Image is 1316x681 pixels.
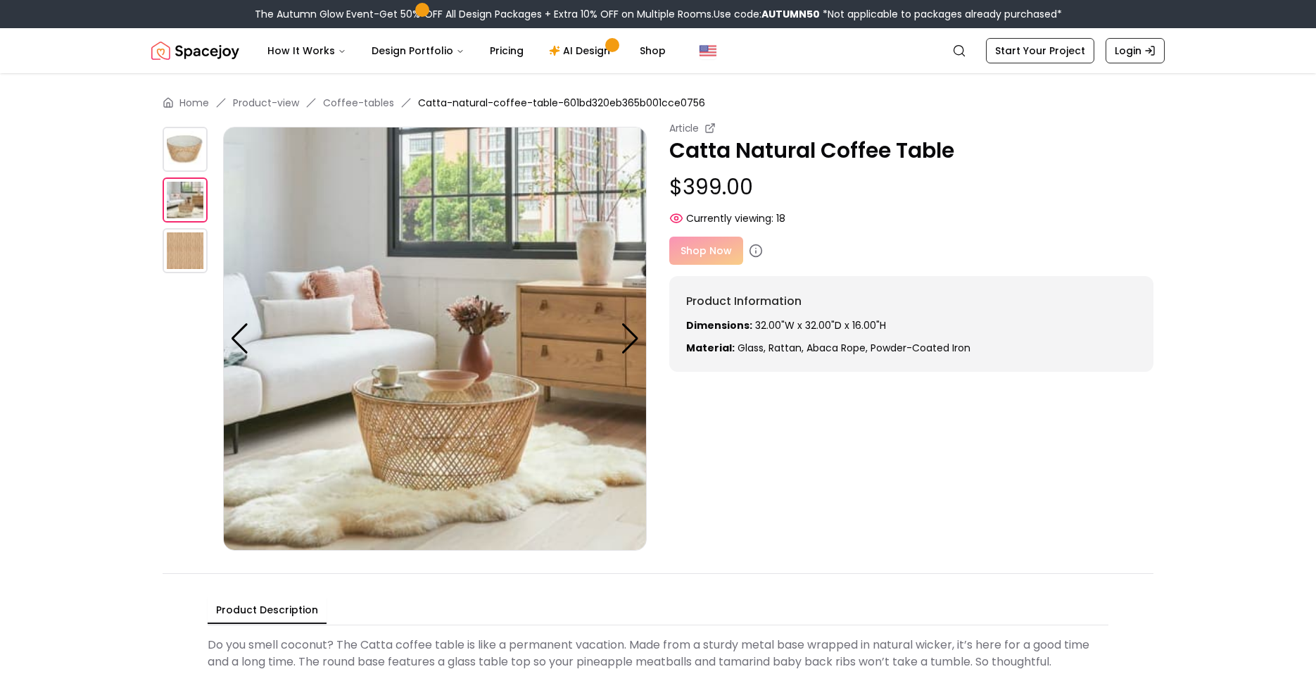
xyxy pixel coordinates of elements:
[628,37,677,65] a: Shop
[700,42,716,59] img: United States
[738,341,970,355] span: Glass, rattan, abaca rope, powder-coated iron
[163,127,208,172] img: https://storage.googleapis.com/spacejoy-main/assets/601bd320eb365b001cce0756/product_0_lgdop5dfc0i
[686,318,1137,332] p: 32.00"W x 32.00"D x 16.00"H
[163,96,1153,110] nav: breadcrumb
[163,228,208,273] img: https://storage.googleapis.com/spacejoy-main/assets/601bd320eb365b001cce0756/product_0_lfncld6f6ngh
[208,597,327,624] button: Product Description
[233,96,299,110] a: Product-view
[163,177,208,223] img: https://storage.googleapis.com/spacejoy-main/assets/601bd320eb365b001cce0756/product_1_4njmmib99jk8
[986,38,1094,63] a: Start Your Project
[418,96,705,110] span: Catta-natural-coffee-table-601bd320eb365b001cce0756
[761,7,820,21] b: AUTUMN50
[669,175,1153,200] p: $399.00
[151,37,239,65] img: Spacejoy Logo
[669,138,1153,163] p: Catta Natural Coffee Table
[255,7,1062,21] div: The Autumn Glow Event-Get 50% OFF All Design Packages + Extra 10% OFF on Multiple Rooms.
[256,37,677,65] nav: Main
[1106,38,1165,63] a: Login
[151,28,1165,73] nav: Global
[686,293,1137,310] h6: Product Information
[208,631,1108,676] div: Do you smell coconut? The Catta coffee table is like a permanent vacation. Made from a sturdy met...
[686,341,735,355] strong: Material:
[256,37,358,65] button: How It Works
[776,211,785,225] span: 18
[223,127,647,551] img: https://storage.googleapis.com/spacejoy-main/assets/601bd320eb365b001cce0756/product_1_4njmmib99jk8
[820,7,1062,21] span: *Not applicable to packages already purchased*
[479,37,535,65] a: Pricing
[686,211,773,225] span: Currently viewing:
[669,121,699,135] small: Article
[686,318,752,332] strong: Dimensions:
[360,37,476,65] button: Design Portfolio
[714,7,820,21] span: Use code:
[151,37,239,65] a: Spacejoy
[538,37,626,65] a: AI Design
[323,96,394,110] a: Coffee-tables
[179,96,209,110] a: Home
